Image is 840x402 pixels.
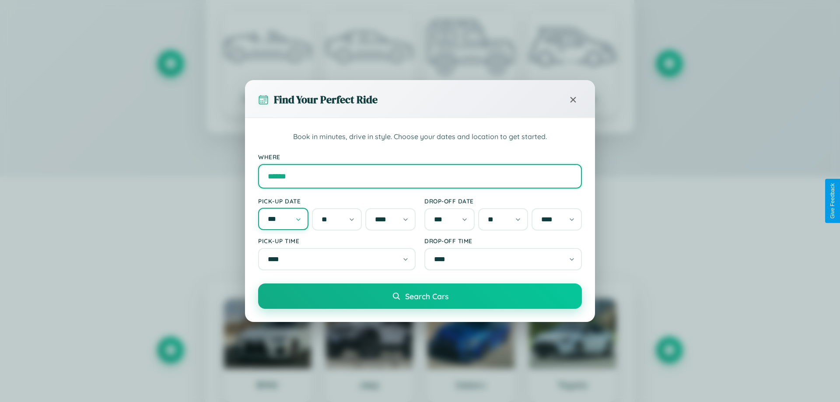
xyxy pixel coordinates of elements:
label: Pick-up Date [258,197,416,205]
label: Drop-off Date [424,197,582,205]
h3: Find Your Perfect Ride [274,92,378,107]
span: Search Cars [405,291,448,301]
label: Drop-off Time [424,237,582,245]
label: Pick-up Time [258,237,416,245]
label: Where [258,153,582,161]
p: Book in minutes, drive in style. Choose your dates and location to get started. [258,131,582,143]
button: Search Cars [258,283,582,309]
